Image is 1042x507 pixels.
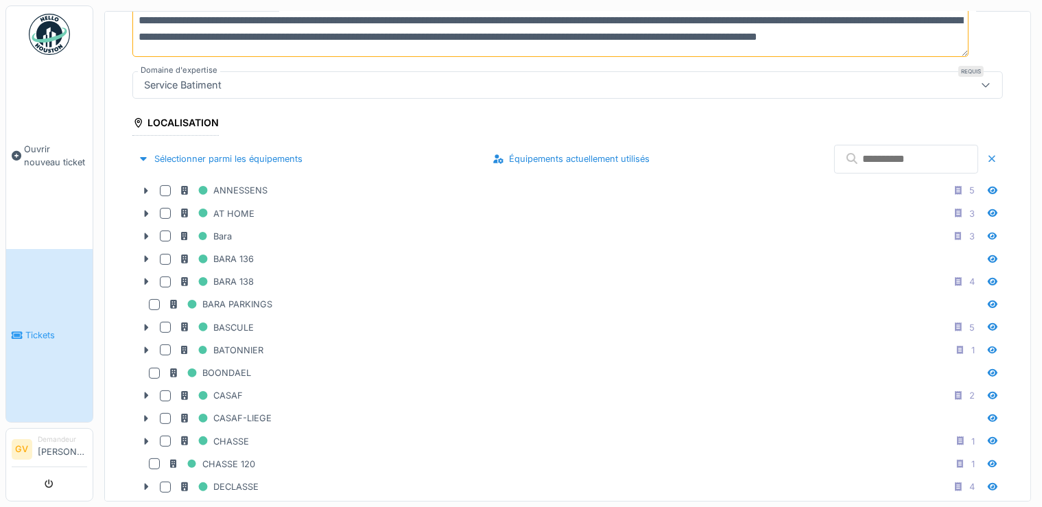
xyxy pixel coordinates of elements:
div: 2 [969,389,975,402]
div: Localisation [132,113,219,136]
div: BARA 138 [179,273,254,290]
li: GV [12,439,32,460]
div: 4 [969,275,975,288]
span: Tickets [25,329,87,342]
label: Domaine d'expertise [138,64,220,76]
img: Badge_color-CXgf-gQk.svg [29,14,70,55]
div: 3 [969,230,975,243]
div: Requis [958,66,984,77]
div: Bara [179,228,232,245]
div: 1 [971,458,975,471]
div: 5 [969,184,975,197]
div: DECLASSE [179,478,259,495]
div: 1 [971,435,975,448]
div: 1 [971,344,975,357]
div: CHASSE 120 [168,456,255,473]
div: AT HOME [179,205,254,222]
div: CASAF [179,387,243,404]
div: Sélectionner parmi les équipements [132,150,308,168]
div: CASAF-LIEGE [179,410,272,427]
li: [PERSON_NAME] [38,434,87,464]
a: Ouvrir nouveau ticket [6,62,93,249]
div: BARA PARKINGS [168,296,272,313]
div: BARA 136 [179,250,254,268]
div: ANNESSENS [179,182,268,199]
div: 3 [969,207,975,220]
div: Demandeur [38,434,87,445]
a: GV Demandeur[PERSON_NAME] [12,434,87,467]
div: BOONDAEL [168,364,251,381]
div: BASCULE [179,319,254,336]
div: 5 [969,321,975,334]
a: Tickets [6,249,93,423]
span: Ouvrir nouveau ticket [24,143,87,169]
div: 4 [969,480,975,493]
div: BATONNIER [179,342,263,359]
div: Équipements actuellement utilisés [487,150,655,168]
div: Service Batiment [139,78,227,93]
div: CHASSE [179,433,249,450]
